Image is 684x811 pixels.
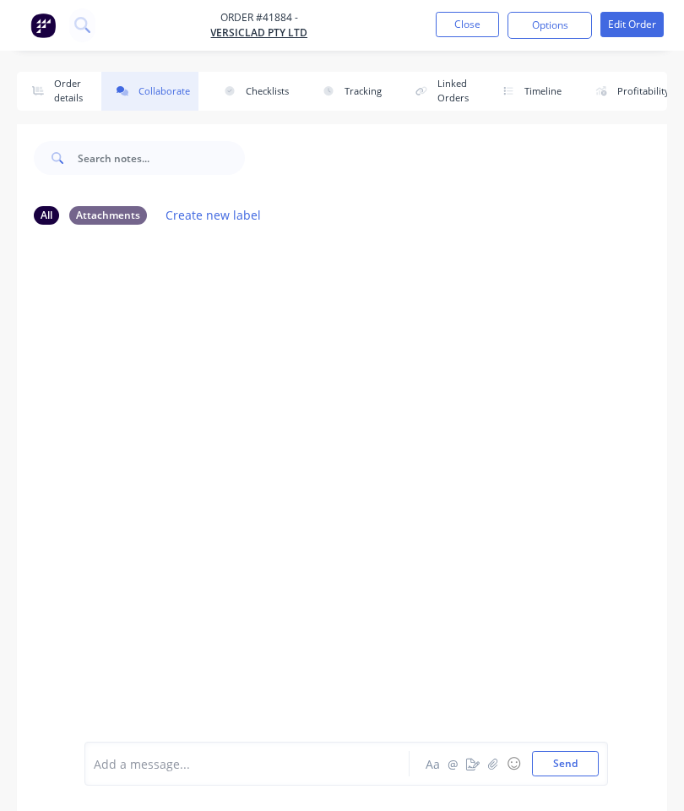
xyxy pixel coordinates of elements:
[436,12,499,37] button: Close
[422,754,442,774] button: Aa
[210,10,307,25] span: Order #41884 -
[209,72,297,111] button: Checklists
[17,72,91,111] button: Order details
[34,206,59,225] div: All
[69,206,147,225] div: Attachments
[400,72,477,111] button: Linked Orders
[532,751,599,776] button: Send
[30,13,56,38] img: Factory
[508,12,592,39] button: Options
[210,25,307,41] a: VERSICLAD PTY LTD
[580,72,678,111] button: Profitability
[503,754,524,774] button: ☺
[157,204,270,226] button: Create new label
[487,72,570,111] button: Timeline
[78,141,245,175] input: Search notes...
[307,72,390,111] button: Tracking
[442,754,463,774] button: @
[600,12,664,37] button: Edit Order
[101,72,198,111] button: Collaborate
